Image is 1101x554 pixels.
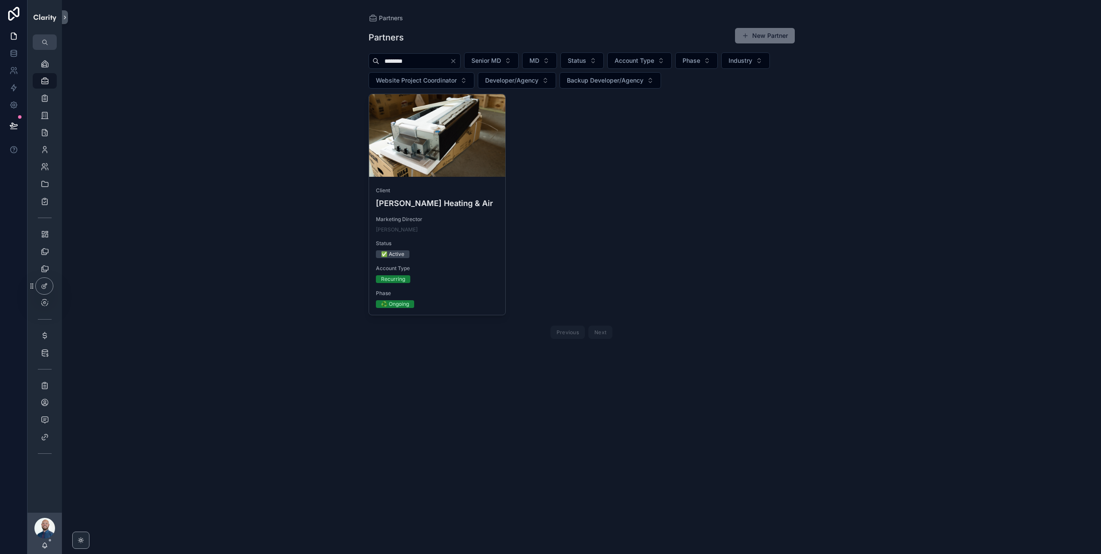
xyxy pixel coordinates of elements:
button: Clear [450,58,460,65]
div: ♻️ Ongoing [381,300,409,308]
a: Partners [369,14,403,22]
button: Select Button [675,52,718,69]
a: Client[PERSON_NAME] Heating & AirMarketing Director[PERSON_NAME]Status✅ ActiveAccount TypeRecurri... [369,94,506,315]
span: Status [376,240,499,247]
a: [PERSON_NAME] [376,226,418,233]
span: Industry [729,56,752,65]
span: Website Project Coordinator [376,76,457,85]
button: Select Button [369,72,474,89]
button: Select Button [721,52,770,69]
button: Select Button [607,52,672,69]
button: New Partner [735,28,795,43]
span: Partners [379,14,403,22]
div: ferguson_heating_and_air.jpg [369,94,506,177]
span: Status [568,56,586,65]
button: Select Button [560,52,604,69]
button: Select Button [478,72,556,89]
span: Marketing Director [376,216,499,223]
span: Developer/Agency [485,76,538,85]
button: Select Button [464,52,519,69]
div: scrollable content [28,50,62,471]
button: Select Button [560,72,661,89]
span: Account Type [615,56,654,65]
span: Client [376,187,499,194]
span: Phase [376,290,499,297]
img: App logo [33,10,57,24]
h4: [PERSON_NAME] Heating & Air [376,197,499,209]
div: ✅ Active [381,250,404,258]
div: Recurring [381,275,405,283]
button: Select Button [522,52,557,69]
span: Senior MD [471,56,501,65]
h1: Partners [369,31,404,43]
span: Account Type [376,265,499,272]
span: Phase [683,56,700,65]
span: MD [529,56,539,65]
span: Backup Developer/Agency [567,76,643,85]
